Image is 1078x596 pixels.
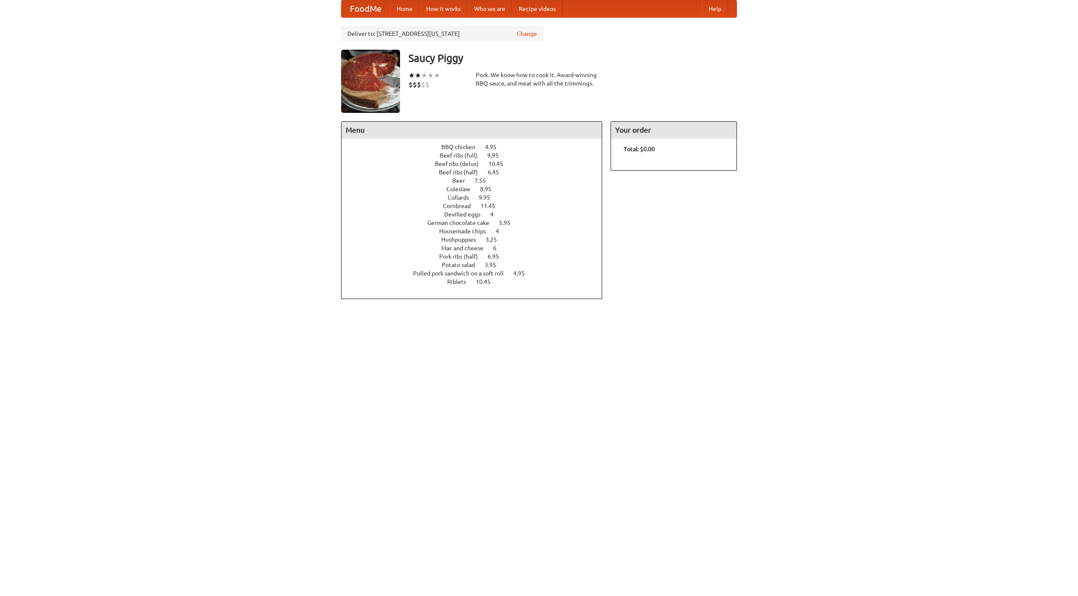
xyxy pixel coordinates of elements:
span: 8.95 [480,186,500,192]
h4: Your order [611,122,736,139]
a: Hushpuppies 3.25 [441,236,512,243]
li: $ [421,80,425,89]
a: Who we are [467,0,512,17]
a: Help [702,0,728,17]
a: Mac and cheese 6 [441,245,512,251]
a: Potato salad 3.95 [442,262,512,268]
a: Beef ribs (delux) 10.45 [435,160,519,167]
span: 10.45 [476,278,499,285]
a: How it works [419,0,467,17]
span: Riblets [447,278,475,285]
span: Beef ribs (half) [439,169,486,176]
li: $ [408,80,413,89]
span: Beef ribs (full) [440,152,486,159]
a: Pulled pork sandwich on a soft roll 4.95 [413,270,540,277]
span: Hushpuppies [441,236,484,243]
a: Beef ribs (half) 6.45 [439,169,515,176]
span: Cornbread [443,203,479,209]
span: 5.95 [499,219,519,226]
span: Pork ribs (half) [439,253,486,260]
span: Housemade chips [439,228,494,235]
a: Pork ribs (half) 6.95 [439,253,515,260]
a: Devilled eggs 4 [444,211,509,218]
span: BBQ chicken [441,144,484,150]
span: 10.45 [488,160,512,167]
span: 4 [496,228,507,235]
span: Beef ribs (delux) [435,160,487,167]
span: Potato salad [442,262,483,268]
li: ★ [427,71,434,80]
span: 6 [493,245,505,251]
span: 6.45 [488,169,507,176]
li: $ [417,80,421,89]
span: Pulled pork sandwich on a soft roll [413,270,512,277]
li: ★ [434,71,440,80]
span: 4.95 [513,270,533,277]
span: 4.95 [485,144,505,150]
h3: Saucy Piggy [408,50,737,67]
span: 3.95 [485,262,504,268]
span: 6.95 [488,253,507,260]
a: Home [390,0,419,17]
a: FoodMe [342,0,390,17]
span: Beer [452,177,473,184]
span: 9.95 [487,152,507,159]
div: Deliver to: [STREET_ADDRESS][US_STATE] [341,26,543,41]
a: Housemade chips 4 [439,228,515,235]
a: Beef ribs (full) 9.95 [440,152,514,159]
span: 7.55 [475,177,494,184]
span: Devilled eggs [444,211,489,218]
span: Coleslaw [446,186,479,192]
span: 3.25 [486,236,505,243]
li: ★ [421,71,427,80]
a: Recipe videos [512,0,563,17]
span: 11.45 [480,203,504,209]
a: Collards 9.95 [448,194,506,201]
a: Riblets 10.45 [447,278,506,285]
a: Cornbread 11.45 [443,203,511,209]
span: 9.95 [479,194,499,201]
a: BBQ chicken 4.95 [441,144,512,150]
span: 4 [490,211,502,218]
div: Pork. We know how to cook it. Award-winning BBQ sauce, and meat with all the trimmings. [476,71,602,88]
a: Change [517,29,537,38]
a: German chocolate cake 5.95 [427,219,526,226]
span: German chocolate cake [427,219,498,226]
a: Beer 7.55 [452,177,502,184]
span: Mac and cheese [441,245,492,251]
img: angular.jpg [341,50,400,113]
li: $ [413,80,417,89]
li: ★ [415,71,421,80]
li: ★ [408,71,415,80]
b: Total: $0.00 [624,146,655,152]
li: $ [425,80,430,89]
span: Collards [448,194,478,201]
h4: Menu [342,122,602,139]
a: Coleslaw 8.95 [446,186,507,192]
